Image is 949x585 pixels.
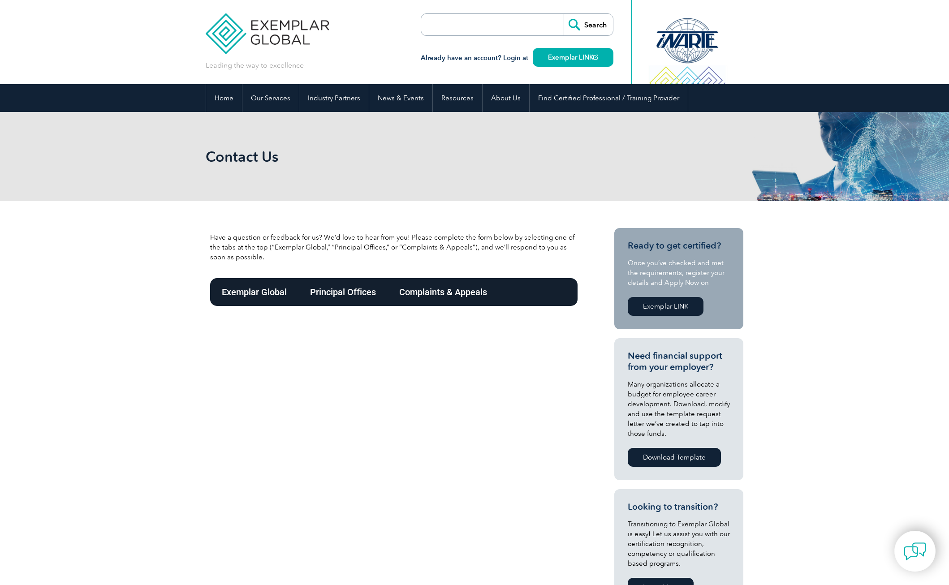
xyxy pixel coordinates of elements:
p: Leading the way to excellence [206,60,304,70]
a: Exemplar LINK [628,297,703,316]
a: Exemplar LINK [533,48,613,67]
a: News & Events [369,84,432,112]
p: Transitioning to Exemplar Global is easy! Let us assist you with our certification recognition, c... [628,519,730,568]
a: Resources [433,84,482,112]
h3: Already have an account? Login at [421,52,613,64]
h3: Looking to transition? [628,501,730,512]
a: Our Services [242,84,299,112]
div: Complaints & Appeals [388,278,499,306]
p: Have a question or feedback for us? We’d love to hear from you! Please complete the form below by... [210,232,578,262]
div: Principal Offices [298,278,388,306]
a: About Us [483,84,529,112]
img: contact-chat.png [904,540,926,563]
h3: Need financial support from your employer? [628,350,730,373]
img: open_square.png [593,55,598,60]
h1: Contact Us [206,148,550,165]
h3: Ready to get certified? [628,240,730,251]
a: Home [206,84,242,112]
p: Once you’ve checked and met the requirements, register your details and Apply Now on [628,258,730,288]
a: Find Certified Professional / Training Provider [530,84,688,112]
p: Many organizations allocate a budget for employee career development. Download, modify and use th... [628,379,730,439]
div: Exemplar Global [210,278,298,306]
a: Download Template [628,448,721,467]
input: Search [564,14,613,35]
a: Industry Partners [299,84,369,112]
